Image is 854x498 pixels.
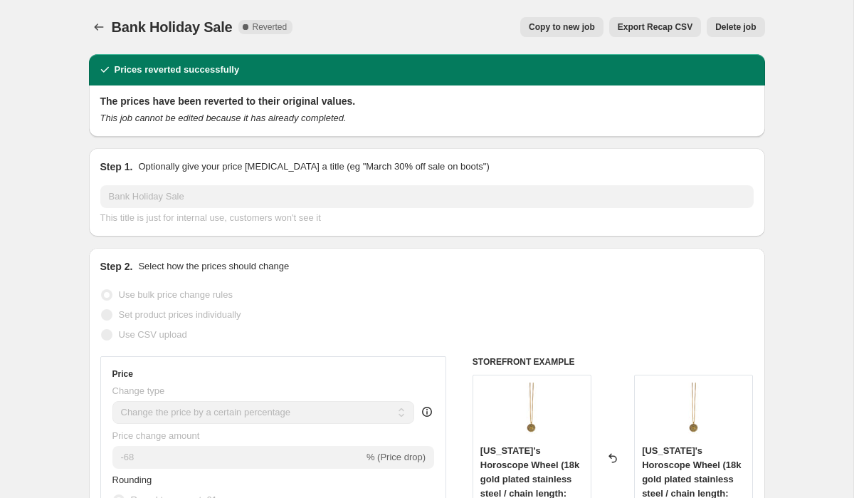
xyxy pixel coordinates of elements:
span: Reverted [253,21,288,33]
h2: Step 1. [100,160,133,174]
h2: Prices reverted successfully [115,63,240,77]
span: Copy to new job [529,21,595,33]
h2: The prices have been reverted to their original values. [100,94,754,108]
button: Export Recap CSV [609,17,701,37]
span: Rounding [112,474,152,485]
h2: Step 2. [100,259,133,274]
span: Export Recap CSV [618,21,692,33]
button: Price change jobs [89,17,109,37]
span: Bank Holiday Sale [112,19,233,35]
input: 30% off holiday sale [100,185,754,208]
p: Optionally give your price [MEDICAL_DATA] a title (eg "March 30% off sale on boots") [138,160,489,174]
span: Change type [112,385,165,396]
span: Delete job [715,21,756,33]
span: Use CSV upload [119,329,187,340]
h3: Price [112,368,133,380]
i: This job cannot be edited because it has already completed. [100,113,347,123]
button: Delete job [707,17,764,37]
img: image_d536e0ad-5451-44a1-aea0-61cd452b28a0_80x.jpg [503,383,560,440]
button: Copy to new job [520,17,603,37]
span: Set product prices individually [119,309,241,320]
input: -15 [112,446,364,469]
div: help [420,405,434,419]
img: image_d536e0ad-5451-44a1-aea0-61cd452b28a0_80x.jpg [665,383,722,440]
h6: STOREFRONT EXAMPLE [473,356,754,368]
span: Price change amount [112,430,200,441]
p: Select how the prices should change [138,259,289,274]
span: % (Price drop) [367,452,426,462]
span: Use bulk price change rules [119,289,233,300]
span: This title is just for internal use, customers won't see it [100,212,321,223]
